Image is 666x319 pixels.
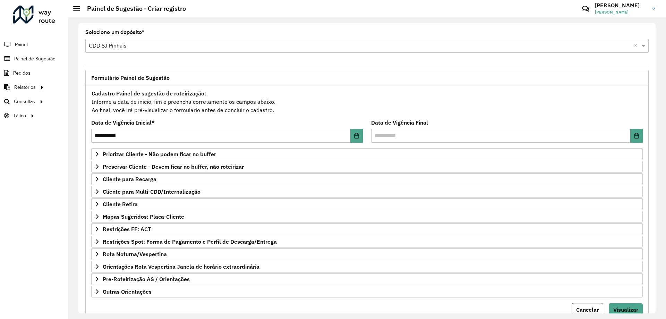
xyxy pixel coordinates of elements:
[595,9,647,15] span: [PERSON_NAME]
[103,226,151,232] span: Restrições FF: ACT
[103,239,277,244] span: Restrições Spot: Forma de Pagamento e Perfil de Descarga/Entrega
[103,276,190,282] span: Pre-Roteirização AS / Orientações
[80,5,186,12] h2: Painel de Sugestão - Criar registro
[91,161,643,173] a: Preservar Cliente - Devem ficar no buffer, não roteirizar
[91,198,643,210] a: Cliente Retira
[13,69,31,77] span: Pedidos
[91,75,170,81] span: Formulário Painel de Sugestão
[578,1,593,16] a: Contato Rápido
[91,223,643,235] a: Restrições FF: ACT
[85,28,144,36] label: Selecione um depósito
[91,248,643,260] a: Rota Noturna/Vespertina
[91,173,643,185] a: Cliente para Recarga
[576,306,599,313] span: Cancelar
[103,164,244,169] span: Preservar Cliente - Devem ficar no buffer, não roteirizar
[350,129,363,143] button: Choose Date
[634,42,640,50] span: Clear all
[595,2,647,9] h3: [PERSON_NAME]
[91,118,155,127] label: Data de Vigência Inicial
[103,289,152,294] span: Outras Orientações
[91,211,643,223] a: Mapas Sugeridos: Placa-Cliente
[103,189,200,194] span: Cliente para Multi-CDD/Internalização
[14,98,35,105] span: Consultas
[103,151,216,157] span: Priorizar Cliente - Não podem ficar no buffer
[103,214,184,219] span: Mapas Sugeridos: Placa-Cliente
[572,303,603,316] button: Cancelar
[91,261,643,272] a: Orientações Rota Vespertina Janela de horário extraordinária
[630,129,643,143] button: Choose Date
[91,148,643,160] a: Priorizar Cliente - Não podem ficar no buffer
[91,236,643,247] a: Restrições Spot: Forma de Pagamento e Perfil de Descarga/Entrega
[91,286,643,297] a: Outras Orientações
[371,118,428,127] label: Data de Vigência Final
[103,264,259,269] span: Orientações Rota Vespertina Janela de horário extraordinária
[91,273,643,285] a: Pre-Roteirização AS / Orientações
[15,41,28,48] span: Painel
[103,251,167,257] span: Rota Noturna/Vespertina
[103,201,138,207] span: Cliente Retira
[103,176,156,182] span: Cliente para Recarga
[14,84,36,91] span: Relatórios
[609,303,643,316] button: Visualizar
[91,89,643,115] div: Informe a data de inicio, fim e preencha corretamente os campos abaixo. Ao final, você irá pré-vi...
[13,112,26,119] span: Tático
[92,90,206,97] strong: Cadastro Painel de sugestão de roteirização:
[14,55,55,62] span: Painel de Sugestão
[613,306,638,313] span: Visualizar
[91,186,643,198] a: Cliente para Multi-CDD/Internalização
